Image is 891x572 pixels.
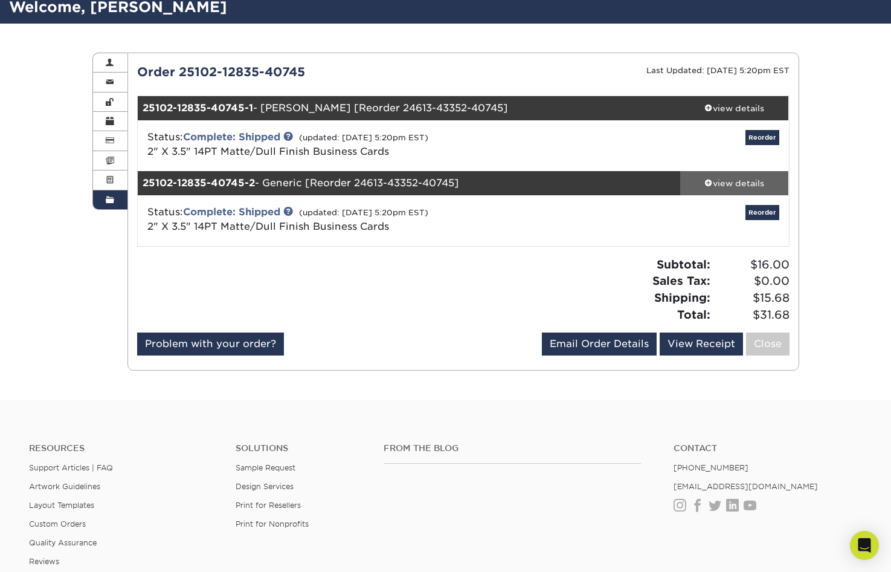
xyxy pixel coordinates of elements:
[652,274,710,287] strong: Sales Tax:
[674,482,818,491] a: [EMAIL_ADDRESS][DOMAIN_NAME]
[236,463,295,472] a: Sample Request
[677,308,710,321] strong: Total:
[850,531,879,560] div: Open Intercom Messenger
[29,443,217,453] h4: Resources
[646,66,790,75] small: Last Updated: [DATE] 5:20pm EST
[657,258,710,271] strong: Subtotal:
[745,130,779,145] a: Reorder
[714,307,790,323] span: $31.68
[143,102,253,114] strong: 25102-12835-40745-1
[137,333,284,356] a: Problem with your order?
[746,333,790,356] a: Close
[236,443,365,453] h4: Solutions
[29,519,86,528] a: Custom Orders
[138,171,680,195] div: - Generic [Reorder 24613-43352-40745]
[138,205,571,234] div: Status:
[674,463,748,472] a: [PHONE_NUMBER]
[183,131,280,143] a: Complete: Shipped
[714,273,790,290] span: $0.00
[714,290,790,307] span: $15.68
[674,443,862,453] a: Contact
[138,130,571,159] div: Status:
[29,463,113,472] a: Support Articles | FAQ
[680,102,789,114] div: view details
[680,171,789,195] a: view details
[29,501,94,510] a: Layout Templates
[654,291,710,304] strong: Shipping:
[236,482,294,491] a: Design Services
[147,221,389,232] span: 2" X 3.5" 14PT Matte/Dull Finish Business Cards
[745,205,779,220] a: Reorder
[660,333,743,356] a: View Receipt
[299,133,428,142] small: (updated: [DATE] 5:20pm EST)
[236,519,309,528] a: Print for Nonprofits
[714,256,790,273] span: $16.00
[138,96,680,120] div: - [PERSON_NAME] [Reorder 24613-43352-40745]
[680,177,789,189] div: view details
[680,96,789,120] a: view details
[542,333,657,356] a: Email Order Details
[128,63,463,81] div: Order 25102-12835-40745
[236,501,301,510] a: Print for Resellers
[143,177,255,189] strong: 25102-12835-40745-2
[29,482,100,491] a: Artwork Guidelines
[299,208,428,217] small: (updated: [DATE] 5:20pm EST)
[183,206,280,218] a: Complete: Shipped
[147,146,389,157] span: 2" X 3.5" 14PT Matte/Dull Finish Business Cards
[384,443,640,453] h4: From the Blog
